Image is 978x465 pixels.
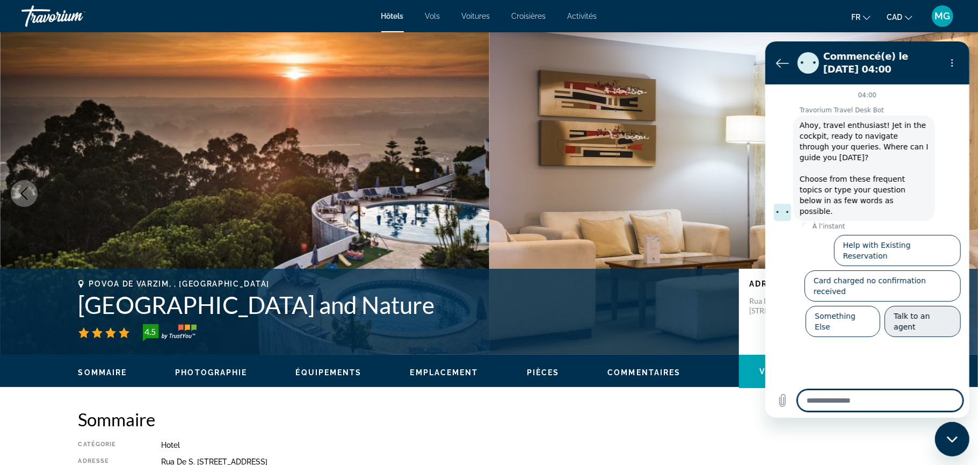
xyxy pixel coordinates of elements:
a: Hôtels [381,12,404,20]
div: 4.5 [140,325,161,338]
span: Voir les disponibilités [759,367,879,376]
h1: [GEOGRAPHIC_DATA] and Nature [78,291,728,319]
p: Rua De S. [STREET_ADDRESS] [750,296,836,316]
span: CAD [887,13,902,22]
button: User Menu [929,5,957,27]
button: Change currency [887,9,912,25]
button: Change language [851,9,871,25]
iframe: Fenêtre de messagerie [765,41,969,418]
a: Activités [568,12,597,20]
h2: Sommaire [78,409,900,430]
a: Croisières [512,12,546,20]
span: MG [935,11,951,22]
button: Commentaires [607,368,680,377]
span: fr [851,13,860,22]
span: Povoa De Varzim, , [GEOGRAPHIC_DATA] [89,280,270,288]
button: Previous image [11,180,38,207]
div: Catégorie [78,441,134,449]
iframe: Bouton de lancement de la fenêtre de messagerie, conversation en cours [935,422,969,456]
span: Sommaire [78,368,127,377]
a: Vols [425,12,440,20]
span: Pièces [527,368,560,377]
button: Sommaire [78,368,127,377]
button: Voir les disponibilités [739,355,900,388]
button: Photographie [175,368,247,377]
span: Photographie [175,368,247,377]
button: Équipements [296,368,362,377]
div: Hotel [161,441,900,449]
button: Pièces [527,368,560,377]
a: Travorium [21,2,129,30]
img: trustyou-badge-hor.svg [143,324,197,341]
p: Adresse [750,280,889,288]
a: Voitures [462,12,490,20]
span: Emplacement [410,368,479,377]
span: Équipements [296,368,362,377]
span: Commentaires [607,368,680,377]
button: Emplacement [410,368,479,377]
